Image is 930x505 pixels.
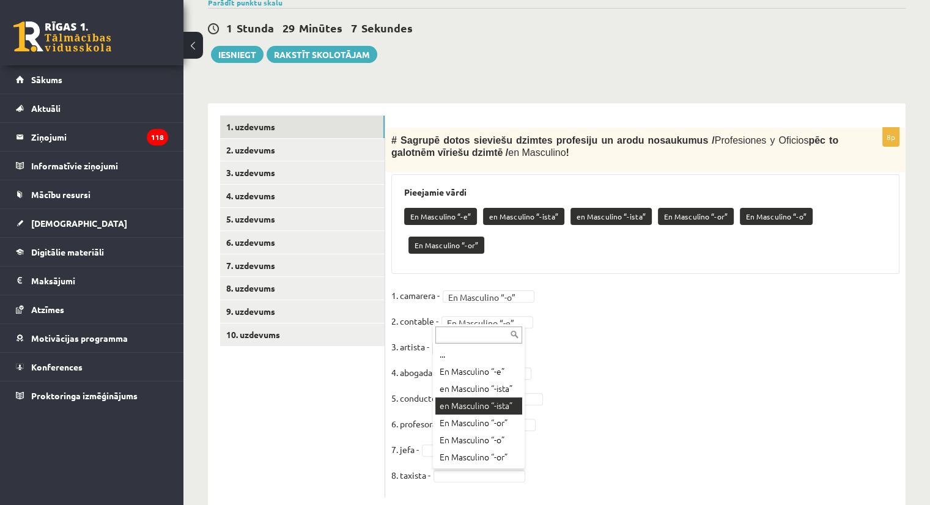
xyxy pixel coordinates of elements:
div: ... [435,346,522,363]
div: en Masculino “-ista” [435,397,522,415]
div: En Masculino “-or” [435,449,522,466]
div: En Masculino “-o” [435,432,522,449]
div: En Masculino “-or” [435,415,522,432]
div: en Masculino “-ista” [435,380,522,397]
div: En Masculino “-e” [435,363,522,380]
